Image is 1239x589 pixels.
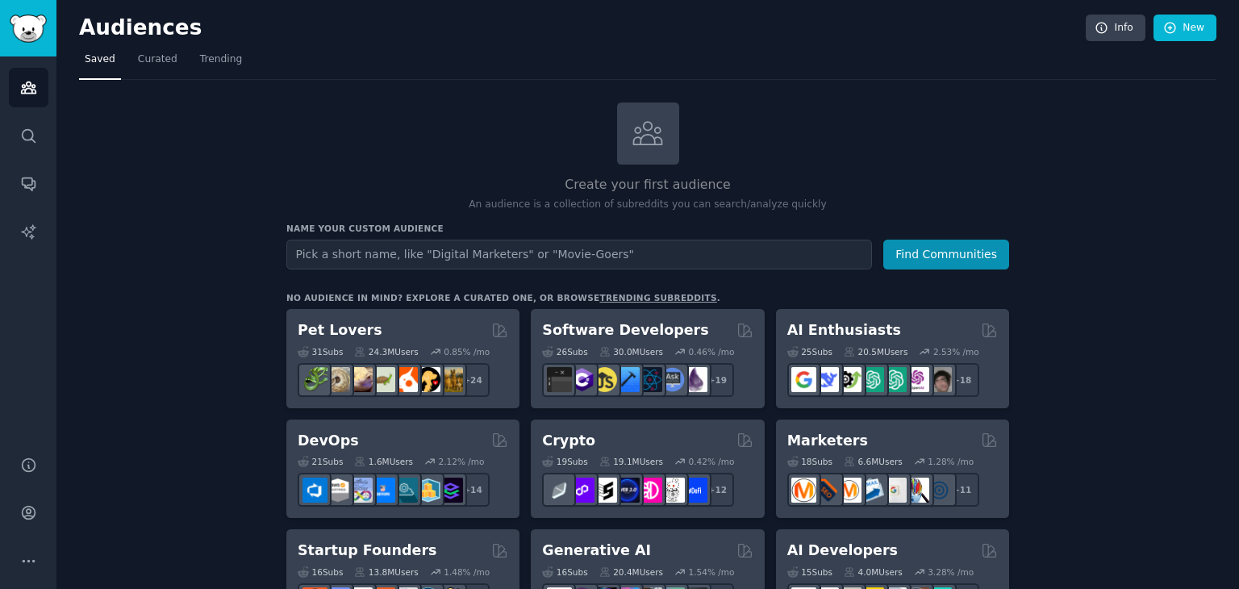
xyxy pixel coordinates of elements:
[286,240,872,269] input: Pick a short name, like "Digital Marketers" or "Movie-Goers"
[370,478,395,503] img: DevOpsLinks
[945,473,979,507] div: + 11
[79,47,121,80] a: Saved
[456,363,490,397] div: + 24
[882,478,907,503] img: googleads
[928,456,974,467] div: 1.28 % /mo
[542,456,587,467] div: 19 Sub s
[844,566,903,578] div: 4.0M Users
[286,223,1009,234] h3: Name your custom audience
[547,478,572,503] img: ethfinance
[615,478,640,503] img: web3
[354,346,418,357] div: 24.3M Users
[928,566,974,578] div: 3.28 % /mo
[599,456,663,467] div: 19.1M Users
[933,346,979,357] div: 2.53 % /mo
[298,541,436,561] h2: Startup Founders
[456,473,490,507] div: + 14
[660,367,685,392] img: AskComputerScience
[302,478,327,503] img: azuredevops
[787,541,898,561] h2: AI Developers
[325,367,350,392] img: ballpython
[415,367,440,392] img: PetAdvice
[415,478,440,503] img: aws_cdk
[298,456,343,467] div: 21 Sub s
[904,478,929,503] img: MarketingResearch
[10,15,47,43] img: GummySearch logo
[542,541,651,561] h2: Generative AI
[927,478,952,503] img: OnlineMarketing
[298,320,382,340] h2: Pet Lovers
[569,367,594,392] img: csharp
[836,367,861,392] img: AItoolsCatalog
[882,367,907,392] img: chatgpt_prompts_
[599,566,663,578] div: 20.4M Users
[592,478,617,503] img: ethstaker
[354,456,413,467] div: 1.6M Users
[791,478,816,503] img: content_marketing
[348,478,373,503] img: Docker_DevOps
[298,431,359,451] h2: DevOps
[393,367,418,392] img: cockatiel
[945,363,979,397] div: + 18
[569,478,594,503] img: 0xPolygon
[599,293,716,303] a: trending subreddits
[85,52,115,67] span: Saved
[883,240,1009,269] button: Find Communities
[904,367,929,392] img: OpenAIDev
[844,346,907,357] div: 20.5M Users
[637,367,662,392] img: reactnative
[200,52,242,67] span: Trending
[615,367,640,392] img: iOSProgramming
[298,566,343,578] div: 16 Sub s
[859,478,884,503] img: Emailmarketing
[542,346,587,357] div: 26 Sub s
[814,367,839,392] img: DeepSeek
[370,367,395,392] img: turtle
[814,478,839,503] img: bigseo
[302,367,327,392] img: herpetology
[444,346,490,357] div: 0.85 % /mo
[298,346,343,357] div: 31 Sub s
[787,566,832,578] div: 15 Sub s
[325,478,350,503] img: AWS_Certified_Experts
[542,431,595,451] h2: Crypto
[787,431,868,451] h2: Marketers
[787,320,901,340] h2: AI Enthusiasts
[393,478,418,503] img: platformengineering
[286,175,1009,195] h2: Create your first audience
[836,478,861,503] img: AskMarketing
[194,47,248,80] a: Trending
[599,346,663,357] div: 30.0M Users
[787,346,832,357] div: 25 Sub s
[689,566,735,578] div: 1.54 % /mo
[444,566,490,578] div: 1.48 % /mo
[547,367,572,392] img: software
[844,456,903,467] div: 6.6M Users
[138,52,177,67] span: Curated
[660,478,685,503] img: CryptoNews
[682,478,707,503] img: defi_
[637,478,662,503] img: defiblockchain
[700,363,734,397] div: + 19
[286,198,1009,212] p: An audience is a collection of subreddits you can search/analyze quickly
[348,367,373,392] img: leopardgeckos
[79,15,1086,41] h2: Audiences
[286,292,720,303] div: No audience in mind? Explore a curated one, or browse .
[1153,15,1216,42] a: New
[438,367,463,392] img: dogbreed
[132,47,183,80] a: Curated
[354,566,418,578] div: 13.8M Users
[438,478,463,503] img: PlatformEngineers
[787,456,832,467] div: 18 Sub s
[682,367,707,392] img: elixir
[542,566,587,578] div: 16 Sub s
[689,456,735,467] div: 0.42 % /mo
[542,320,708,340] h2: Software Developers
[439,456,485,467] div: 2.12 % /mo
[791,367,816,392] img: GoogleGeminiAI
[700,473,734,507] div: + 12
[689,346,735,357] div: 0.46 % /mo
[859,367,884,392] img: chatgpt_promptDesign
[1086,15,1145,42] a: Info
[592,367,617,392] img: learnjavascript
